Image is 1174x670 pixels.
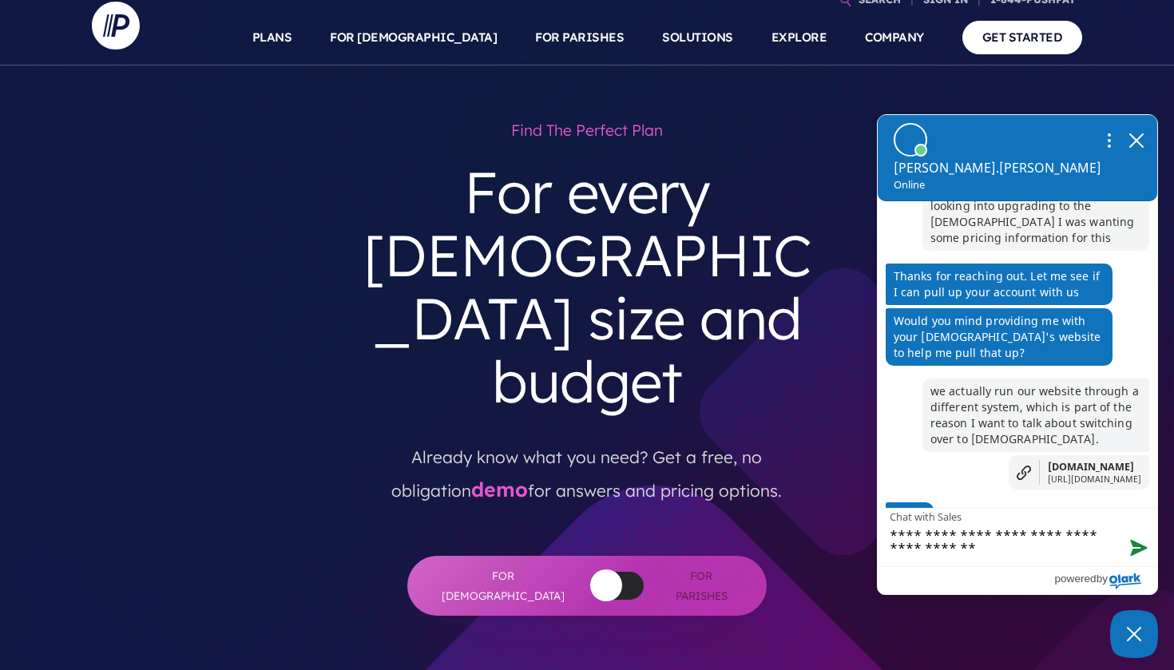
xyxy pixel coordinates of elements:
[346,148,828,426] h3: For every [DEMOGRAPHIC_DATA] size and budget
[1124,129,1149,151] button: close chatbox
[668,566,735,605] span: For Parishes
[922,379,1149,452] p: we actually run our website through a different system, which is part of the reason I want to tal...
[771,10,827,65] a: EXPLORE
[886,308,1113,366] p: Would you mind providing me with your [DEMOGRAPHIC_DATA]'s website to help me pull that up?
[1054,569,1096,589] span: powered
[894,177,1101,192] p: Online
[439,566,567,605] span: For [DEMOGRAPHIC_DATA]
[662,10,733,65] a: SOLUTIONS
[1097,569,1108,589] span: by
[330,10,497,65] a: FOR [DEMOGRAPHIC_DATA]
[886,264,1113,305] p: Thanks for reaching out. Let me see if I can pull up your account with us
[346,113,828,148] h1: Find the perfect plan
[1117,529,1157,566] button: Send message
[358,426,816,508] p: Already know what you need? Get a free, no obligation for answers and pricing options.
[1095,127,1124,153] button: Open chat options menu
[1048,460,1141,474] span: [DOMAIN_NAME]
[962,21,1083,54] a: GET STARTED
[865,10,924,65] a: COMPANY
[252,10,292,65] a: PLANS
[894,158,1101,177] p: [PERSON_NAME].[PERSON_NAME]
[878,201,1157,508] div: chat
[1017,460,1141,485] a: [DOMAIN_NAME][URL][DOMAIN_NAME]
[1110,610,1158,658] button: Close Chatbox
[922,161,1149,251] p: hello, we currently have the giving and apps core account. We are looking into upgrading to the [...
[1054,567,1157,594] a: Powered by Olark
[1048,474,1141,485] span: [URL][DOMAIN_NAME]
[535,10,624,65] a: FOR PARISHES
[890,510,962,522] label: Chat with Sales
[471,477,528,502] a: demo
[877,114,1158,595] div: olark chatbox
